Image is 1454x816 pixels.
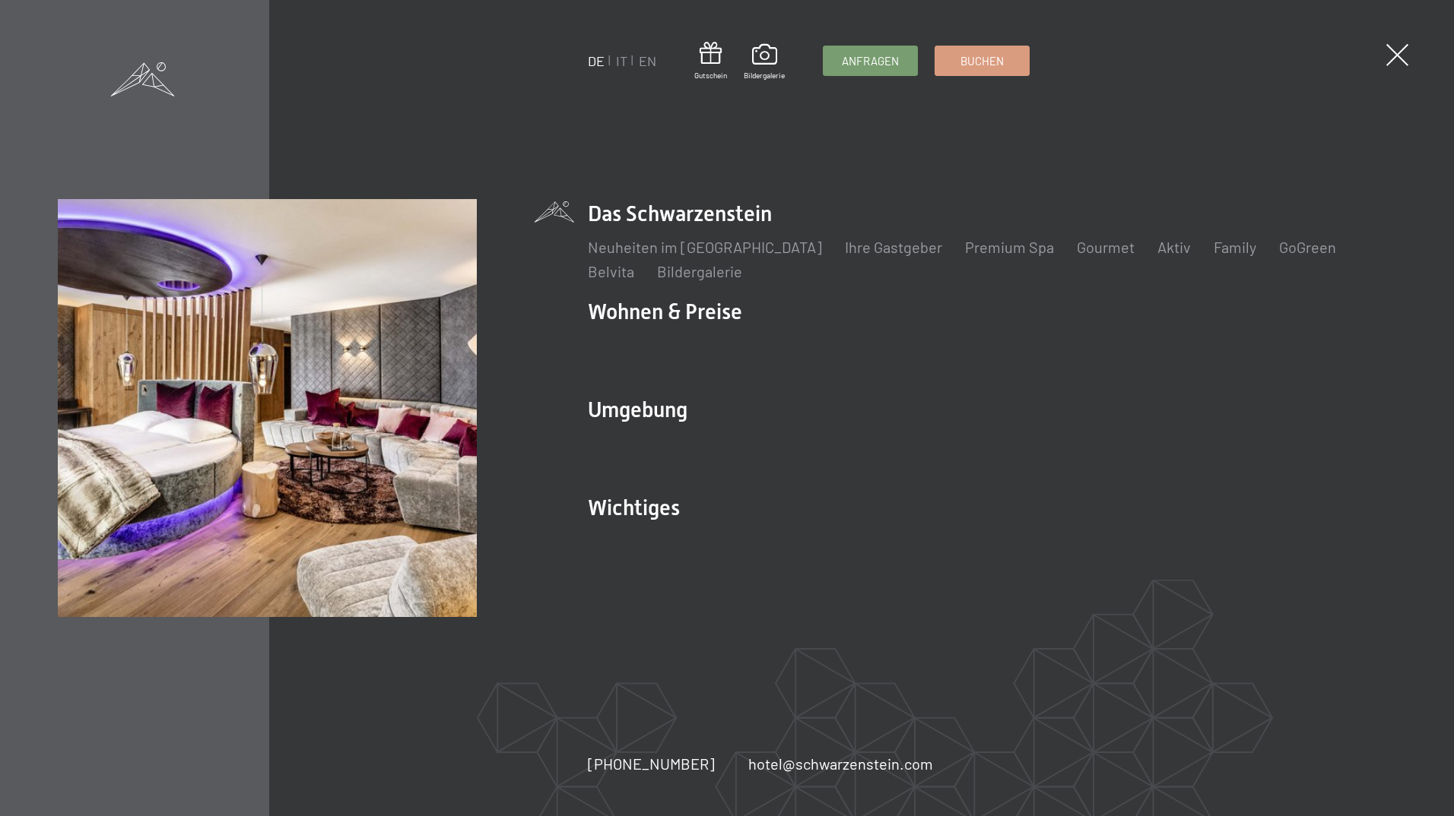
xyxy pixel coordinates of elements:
a: Premium Spa [965,238,1054,256]
a: Family [1214,238,1256,256]
span: Bildergalerie [744,70,785,81]
a: GoGreen [1279,238,1336,256]
a: Gutschein [694,42,727,81]
a: Aktiv [1157,238,1191,256]
a: Buchen [935,46,1029,75]
a: Belvita [588,262,634,280]
a: Bildergalerie [657,262,742,280]
a: [PHONE_NUMBER] [588,753,715,774]
span: [PHONE_NUMBER] [588,754,715,773]
span: Gutschein [694,70,727,81]
a: Ihre Gastgeber [845,238,942,256]
a: IT [616,52,627,69]
a: hotel@schwarzenstein.com [748,753,933,774]
img: Wellnesshotel Südtirol SCHWARZENSTEIN - Wellnessurlaub in den Alpen, Wandern und Wellness [58,199,477,618]
span: Buchen [960,53,1004,69]
a: Bildergalerie [744,44,785,81]
a: DE [588,52,605,69]
a: Gourmet [1077,238,1135,256]
a: Neuheiten im [GEOGRAPHIC_DATA] [588,238,822,256]
span: Anfragen [842,53,899,69]
a: EN [639,52,656,69]
a: Anfragen [824,46,917,75]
